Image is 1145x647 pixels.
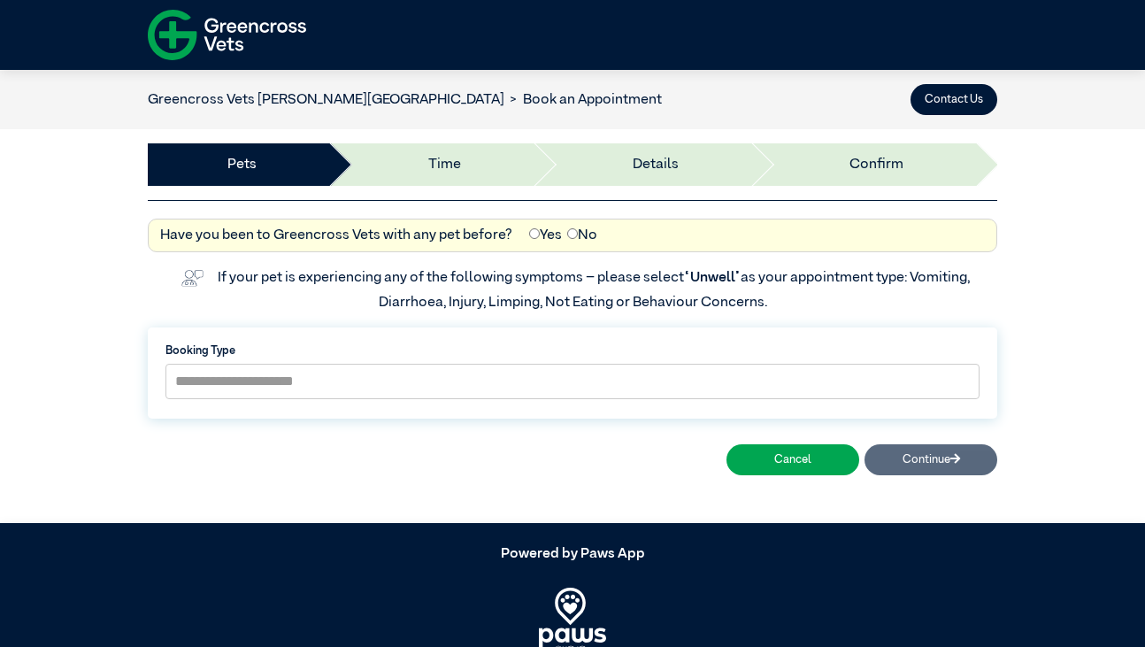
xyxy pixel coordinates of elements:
a: Greencross Vets [PERSON_NAME][GEOGRAPHIC_DATA] [148,93,504,107]
img: vet [175,264,209,292]
label: Booking Type [165,343,980,359]
input: No [567,228,578,239]
button: Contact Us [911,84,997,115]
img: f-logo [148,4,306,65]
label: Yes [529,225,562,246]
label: Have you been to Greencross Vets with any pet before? [160,225,512,246]
span: “Unwell” [684,271,741,285]
li: Book an Appointment [504,89,662,111]
h5: Powered by Paws App [148,546,997,563]
label: No [567,225,597,246]
input: Yes [529,228,540,239]
button: Cancel [726,444,859,475]
label: If your pet is experiencing any of the following symptoms – please select as your appointment typ... [218,271,972,310]
nav: breadcrumb [148,89,662,111]
a: Pets [227,154,257,175]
